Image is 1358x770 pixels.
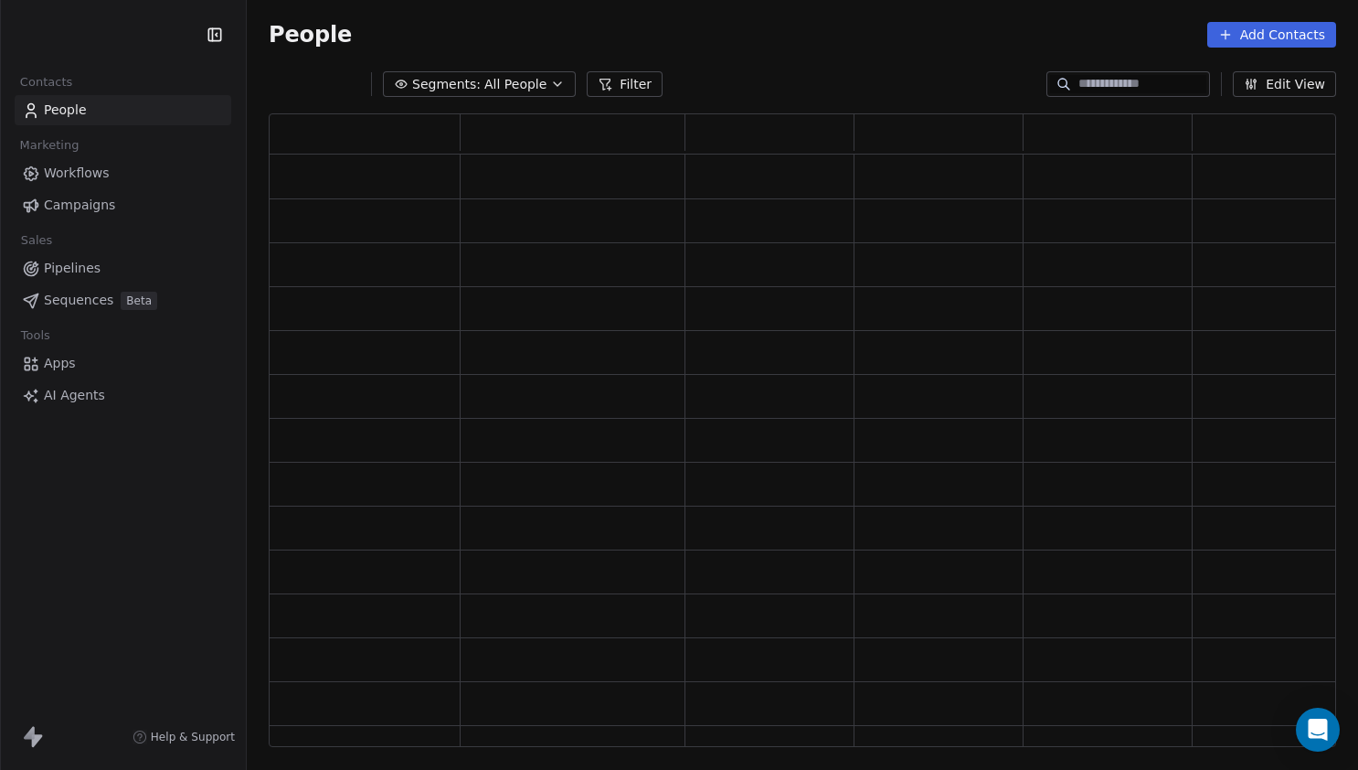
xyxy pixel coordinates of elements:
[44,101,87,120] span: People
[151,730,235,744] span: Help & Support
[269,21,352,48] span: People
[15,253,231,283] a: Pipelines
[44,259,101,278] span: Pipelines
[13,227,60,254] span: Sales
[15,158,231,188] a: Workflows
[15,95,231,125] a: People
[587,71,663,97] button: Filter
[12,69,80,96] span: Contacts
[15,380,231,411] a: AI Agents
[13,322,58,349] span: Tools
[1233,71,1336,97] button: Edit View
[1296,708,1340,752] div: Open Intercom Messenger
[44,354,76,373] span: Apps
[15,348,231,379] a: Apps
[44,386,105,405] span: AI Agents
[412,75,481,94] span: Segments:
[44,164,110,183] span: Workflows
[121,292,157,310] span: Beta
[15,285,231,315] a: SequencesBeta
[44,291,113,310] span: Sequences
[12,132,87,159] span: Marketing
[133,730,235,744] a: Help & Support
[15,190,231,220] a: Campaigns
[1207,22,1336,48] button: Add Contacts
[44,196,115,215] span: Campaigns
[484,75,546,94] span: All People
